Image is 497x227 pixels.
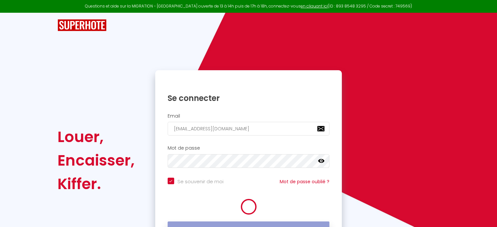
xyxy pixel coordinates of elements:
[168,93,330,103] h1: Se connecter
[58,19,107,31] img: SuperHote logo
[301,3,328,9] a: en cliquant ici
[58,149,135,172] div: Encaisser,
[168,122,330,136] input: Ton Email
[58,125,135,149] div: Louer,
[58,172,135,196] div: Kiffer.
[280,178,329,185] a: Mot de passe oublié ?
[168,113,330,119] h2: Email
[168,145,330,151] h2: Mot de passe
